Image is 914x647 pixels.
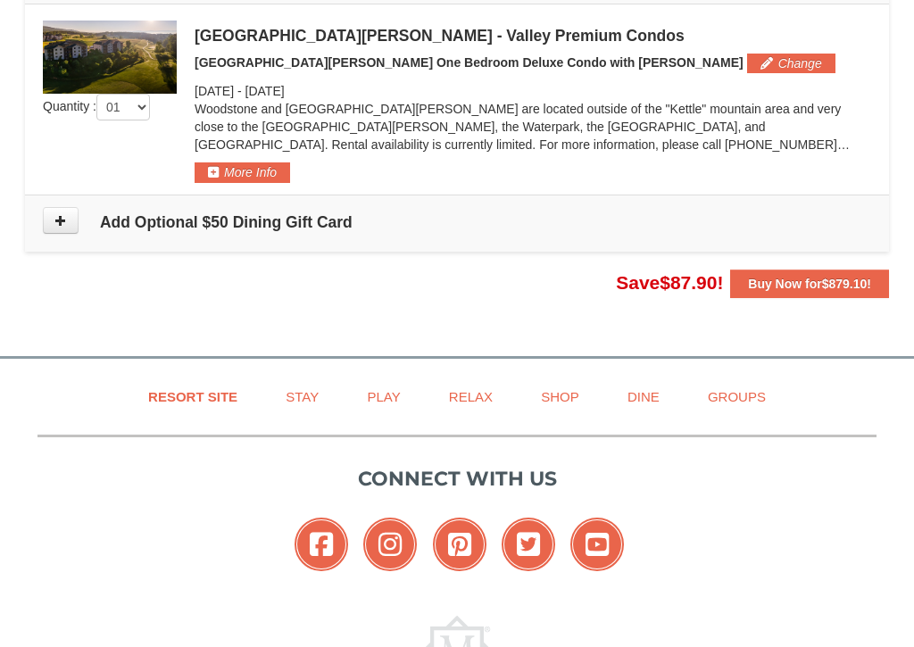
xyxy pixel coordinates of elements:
[345,377,422,417] a: Play
[195,162,290,182] button: More Info
[237,84,242,98] span: -
[519,377,602,417] a: Shop
[822,277,868,291] span: $879.10
[616,272,723,293] span: Save !
[195,27,871,45] div: [GEOGRAPHIC_DATA][PERSON_NAME] - Valley Premium Condos
[245,84,285,98] span: [DATE]
[43,99,150,113] span: Quantity :
[37,464,877,494] p: Connect with us
[427,377,515,417] a: Relax
[195,55,744,70] span: [GEOGRAPHIC_DATA][PERSON_NAME] One Bedroom Deluxe Condo with [PERSON_NAME]
[605,377,682,417] a: Dine
[195,100,871,153] p: Woodstone and [GEOGRAPHIC_DATA][PERSON_NAME] are located outside of the "Kettle" mountain area an...
[748,277,871,291] strong: Buy Now for !
[126,377,260,417] a: Resort Site
[263,377,341,417] a: Stay
[730,270,889,298] button: Buy Now for$879.10!
[685,377,788,417] a: Groups
[747,54,835,73] button: Change
[43,21,177,94] img: 19219041-4-ec11c166.jpg
[195,84,234,98] span: [DATE]
[43,213,871,231] h4: Add Optional $50 Dining Gift Card
[660,272,717,293] span: $87.90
